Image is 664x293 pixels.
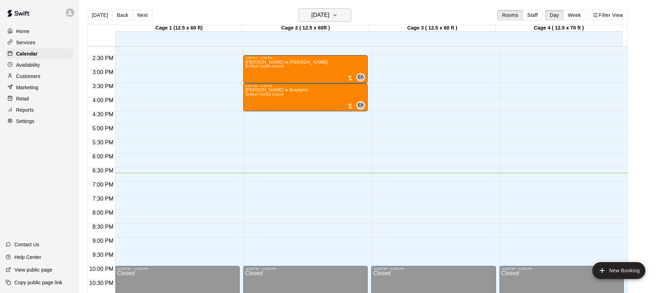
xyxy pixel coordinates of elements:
[6,48,73,59] a: Calendar
[356,101,365,110] div: Ella Alves
[6,71,73,82] a: Customers
[16,39,36,46] p: Services
[369,25,496,32] div: Cage 3 ( 12.5 x 60 ft )
[359,101,365,110] span: Ella Alves
[14,266,52,273] p: View public page
[14,241,39,248] p: Contact Us
[16,50,38,57] p: Calendar
[88,266,115,272] span: 10:00 PM
[91,69,115,75] span: 3:00 PM
[16,61,40,69] p: Availability
[563,10,585,20] button: Week
[6,37,73,48] a: Services
[91,55,115,61] span: 2:30 PM
[311,10,329,20] h6: [DATE]
[6,82,73,93] a: Marketing
[91,196,115,202] span: 7:30 PM
[502,267,622,271] div: 10:00 PM – 11:59 PM
[6,93,73,104] a: Retail
[242,25,369,32] div: Cage 2 ( 12.5 x 60ft )
[91,210,115,216] span: 8:00 PM
[6,60,73,70] a: Availability
[91,83,115,89] span: 3:30 PM
[373,267,494,271] div: 10:00 PM – 11:59 PM
[91,154,115,159] span: 6:00 PM
[16,28,30,35] p: Home
[117,267,237,271] div: 10:00 PM – 11:59 PM
[6,26,73,37] a: Home
[91,182,115,188] span: 7:00 PM
[243,83,368,111] div: 3:30 PM – 4:30 PM: Ella w Braylynn
[545,10,563,20] button: Day
[358,74,364,81] span: EA
[359,73,365,82] span: Ella Alves
[91,252,115,258] span: 9:30 PM
[243,55,368,83] div: 2:30 PM – 3:30 PM: Ella w Penelope
[16,95,29,102] p: Retail
[496,25,622,32] div: Cage 4 ( 12.5 x 70 ft )
[592,262,645,279] button: add
[245,64,284,68] span: Softball Combo Lesson
[14,254,41,261] p: Help Center
[6,105,73,115] a: Reports
[16,118,34,125] p: Settings
[14,279,62,286] p: Copy public page link
[87,10,112,20] button: [DATE]
[245,56,366,60] div: 2:30 PM – 3:30 PM
[16,73,40,80] p: Customers
[91,97,115,103] span: 4:00 PM
[523,10,543,20] button: Staff
[91,168,115,174] span: 6:30 PM
[6,116,73,126] a: Settings
[16,84,38,91] p: Marketing
[116,25,242,32] div: Cage 1 (12.5 x 60 ft)
[91,139,115,145] span: 5:30 PM
[133,10,152,20] button: Next
[245,92,284,96] span: Softball Combo Lesson
[497,10,523,20] button: Rooms
[356,73,365,82] div: Ella Alves
[91,111,115,117] span: 4:30 PM
[112,10,133,20] button: Back
[16,106,34,113] p: Reports
[358,102,364,109] span: EA
[88,280,115,286] span: 10:30 PM
[298,8,351,22] button: [DATE]
[91,125,115,131] span: 5:00 PM
[245,84,366,88] div: 3:30 PM – 4:30 PM
[588,10,628,20] button: Filter View
[91,224,115,230] span: 8:30 PM
[91,238,115,244] span: 9:00 PM
[245,267,366,271] div: 10:00 PM – 11:59 PM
